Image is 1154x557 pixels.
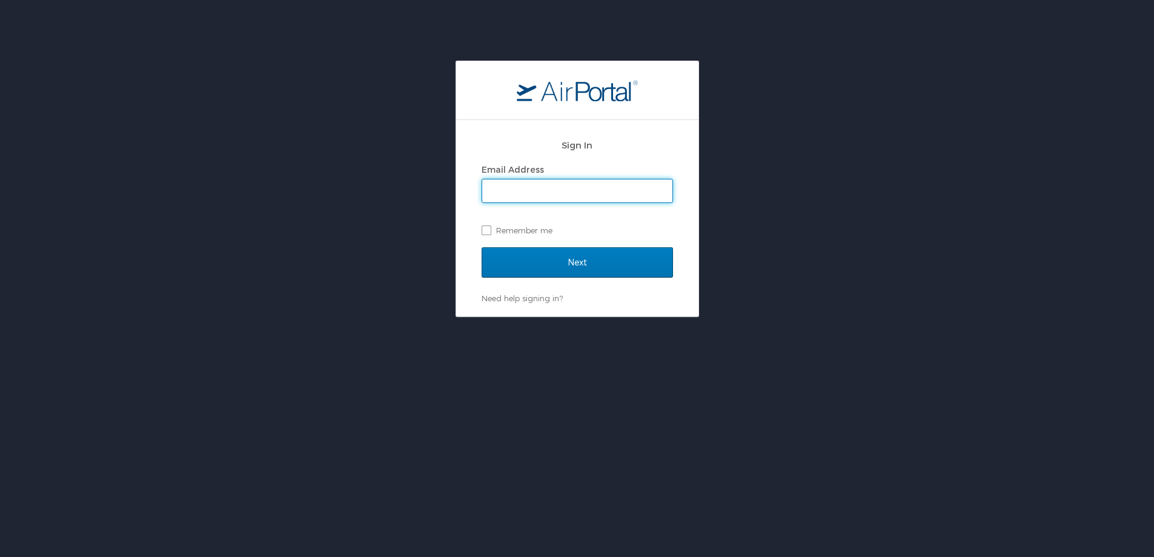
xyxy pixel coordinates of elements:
img: logo [517,79,638,101]
h2: Sign In [482,138,673,152]
label: Remember me [482,221,673,239]
input: Next [482,247,673,278]
label: Email Address [482,164,544,175]
a: Need help signing in? [482,293,563,303]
